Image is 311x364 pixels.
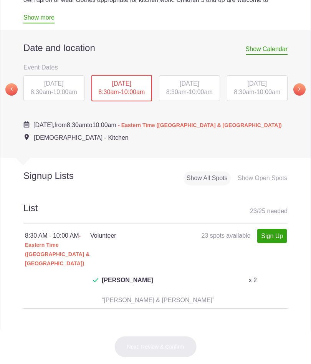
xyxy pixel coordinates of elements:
[23,14,55,23] a: Show more
[180,80,199,87] span: [DATE]
[102,297,214,303] span: “[PERSON_NAME] & [PERSON_NAME]”
[23,75,84,101] div: -
[25,231,90,268] div: 8:30 AM - 10:00 AM
[257,229,287,243] a: Sign Up
[33,122,55,128] span: [DATE],
[121,89,145,95] span: 10:00am
[0,170,104,182] h2: Signup Lists
[159,75,220,102] button: [DATE] 8:30am-10:00am
[44,80,63,87] span: [DATE]
[184,171,231,185] div: Show All Spots
[67,122,87,128] span: 8:30am
[189,89,212,95] span: 10:00am
[114,336,197,357] button: Next: Review & Confirm
[25,233,89,266] span: - Eastern Time ([GEOGRAPHIC_DATA] & [GEOGRAPHIC_DATA])
[159,75,220,101] div: -
[235,171,290,185] div: Show Open Spots
[91,75,152,102] div: -
[118,122,282,128] span: - Eastern Time ([GEOGRAPHIC_DATA] & [GEOGRAPHIC_DATA])
[98,89,119,95] span: 8:30am
[23,75,85,102] button: [DATE] 8:30am-10:00am
[91,74,153,102] button: [DATE] 8:30am-10:00am
[248,80,267,87] span: [DATE]
[25,134,29,140] img: Event location
[249,276,257,285] p: x 2
[166,89,187,95] span: 8:30am
[93,278,99,283] img: Check dark green
[23,42,288,54] h2: Date and location
[250,205,288,217] div: 23 25 needed
[93,122,116,128] span: 10:00am
[102,276,153,294] span: [PERSON_NAME]
[23,61,288,73] h3: Event Dates
[256,89,280,95] span: 10:00am
[33,122,282,128] span: from to
[31,89,51,95] span: 8:30am
[90,231,188,240] h4: Volunteer
[201,232,250,239] span: 23 spots available
[246,46,288,55] span: Show Calendar
[227,75,288,101] div: -
[227,75,288,102] button: [DATE] 8:30am-10:00am
[53,89,77,95] span: 10:00am
[257,208,258,214] span: /
[34,134,129,141] span: [DEMOGRAPHIC_DATA] - Kitchen
[234,89,254,95] span: 8:30am
[23,121,30,127] img: Cal purple
[23,202,288,223] h2: List
[112,80,131,87] span: [DATE]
